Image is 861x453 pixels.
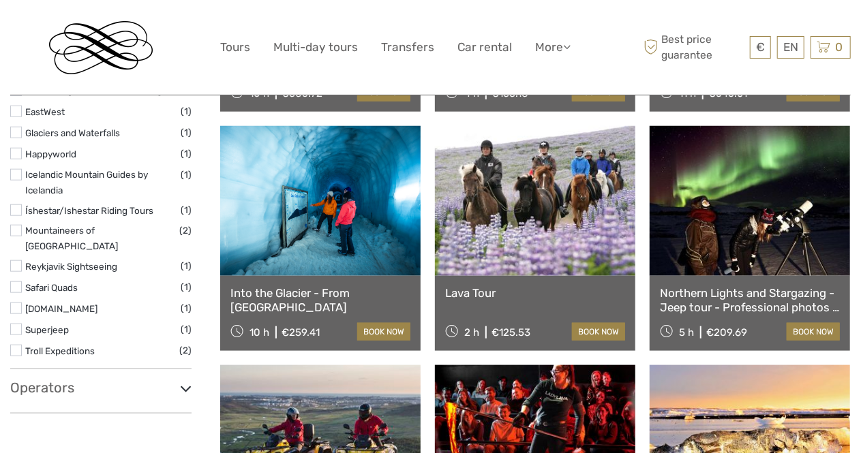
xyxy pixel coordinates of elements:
[492,87,528,99] div: €133.18
[25,225,118,251] a: Mountaineers of [GEOGRAPHIC_DATA]
[833,40,845,54] span: 0
[282,326,320,339] div: €259.41
[787,323,840,341] a: book now
[464,326,479,339] span: 2 h
[25,169,148,196] a: Icelandic Mountain Guides by Icelandia
[181,202,192,218] span: (1)
[756,40,765,54] span: €
[25,85,161,96] a: BusTravel [GEOGRAPHIC_DATA]
[660,286,840,314] a: Northern Lights and Stargazing - Jeep tour - Professional photos - Free re-run
[181,167,192,183] span: (1)
[357,323,410,341] a: book now
[181,300,192,316] span: (1)
[25,282,78,293] a: Safari Quads
[181,125,192,140] span: (1)
[25,127,120,138] a: Glaciers and Waterfalls
[445,286,625,300] a: Lava Tour
[492,326,530,339] div: €125.53
[679,87,696,99] span: 11 h
[181,258,192,274] span: (1)
[220,37,250,57] a: Tours
[179,343,192,358] span: (2)
[19,24,154,35] p: We're away right now. Please check back later!
[25,205,153,216] a: Íshestar/Ishestar Riding Tours
[181,104,192,119] span: (1)
[464,87,479,99] span: 4 h
[641,32,746,62] span: Best price guarantee
[777,36,804,59] div: EN
[25,324,69,335] a: Superjeep
[25,106,65,117] a: EastWest
[250,326,269,339] span: 10 h
[25,345,95,356] a: Troll Expeditions
[679,326,694,339] span: 5 h
[230,286,410,314] a: Into the Glacier - From [GEOGRAPHIC_DATA]
[181,322,192,337] span: (1)
[457,37,512,57] a: Car rental
[250,87,269,99] span: 10 h
[49,21,153,74] img: Reykjavik Residence
[157,21,173,37] button: Open LiveChat chat widget
[25,303,97,314] a: [DOMAIN_NAME]
[25,261,117,272] a: Reykjavik Sightseeing
[282,87,322,99] div: €385.72
[572,323,625,341] a: book now
[535,37,571,57] a: More
[706,326,747,339] div: €209.69
[708,87,747,99] div: €545.61
[25,149,76,159] a: Happyworld
[273,37,358,57] a: Multi-day tours
[181,146,192,161] span: (1)
[179,223,192,238] span: (2)
[10,379,192,396] h3: Operators
[381,37,434,57] a: Transfers
[181,279,192,295] span: (1)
